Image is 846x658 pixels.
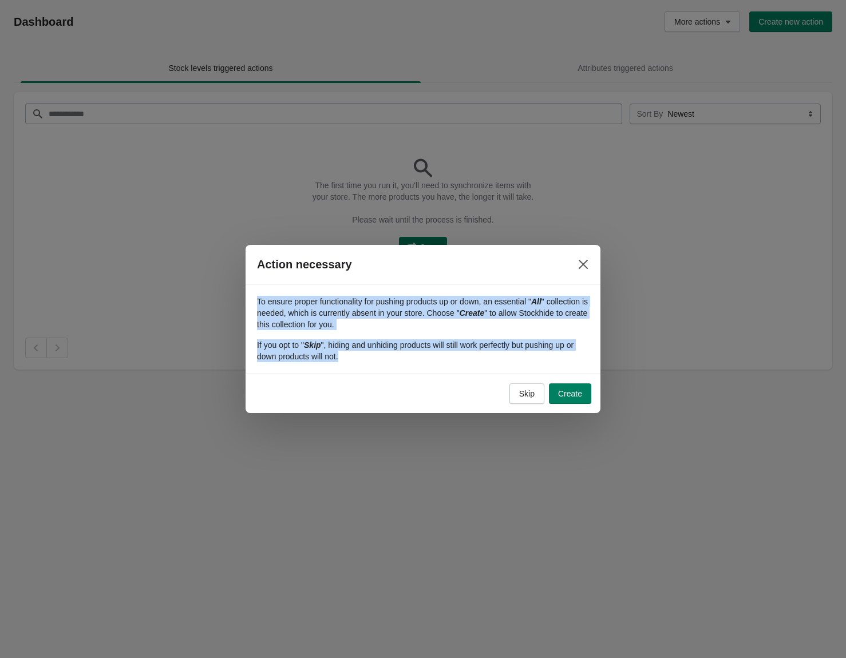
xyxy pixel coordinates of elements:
[257,296,589,330] p: To ensure proper functionality for pushing products up or down, an essential " " collection is ne...
[558,389,582,398] span: Create
[531,297,541,306] i: All
[519,389,535,398] span: Skip
[573,254,594,275] button: Close
[509,383,544,404] button: Skip
[460,308,485,318] i: Create
[257,339,589,362] p: If you opt to " ", hiding and unhiding products will still work perfectly but pushing up or down ...
[304,340,321,350] i: Skip
[257,257,352,271] h3: Action necessary
[549,383,591,404] button: Create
